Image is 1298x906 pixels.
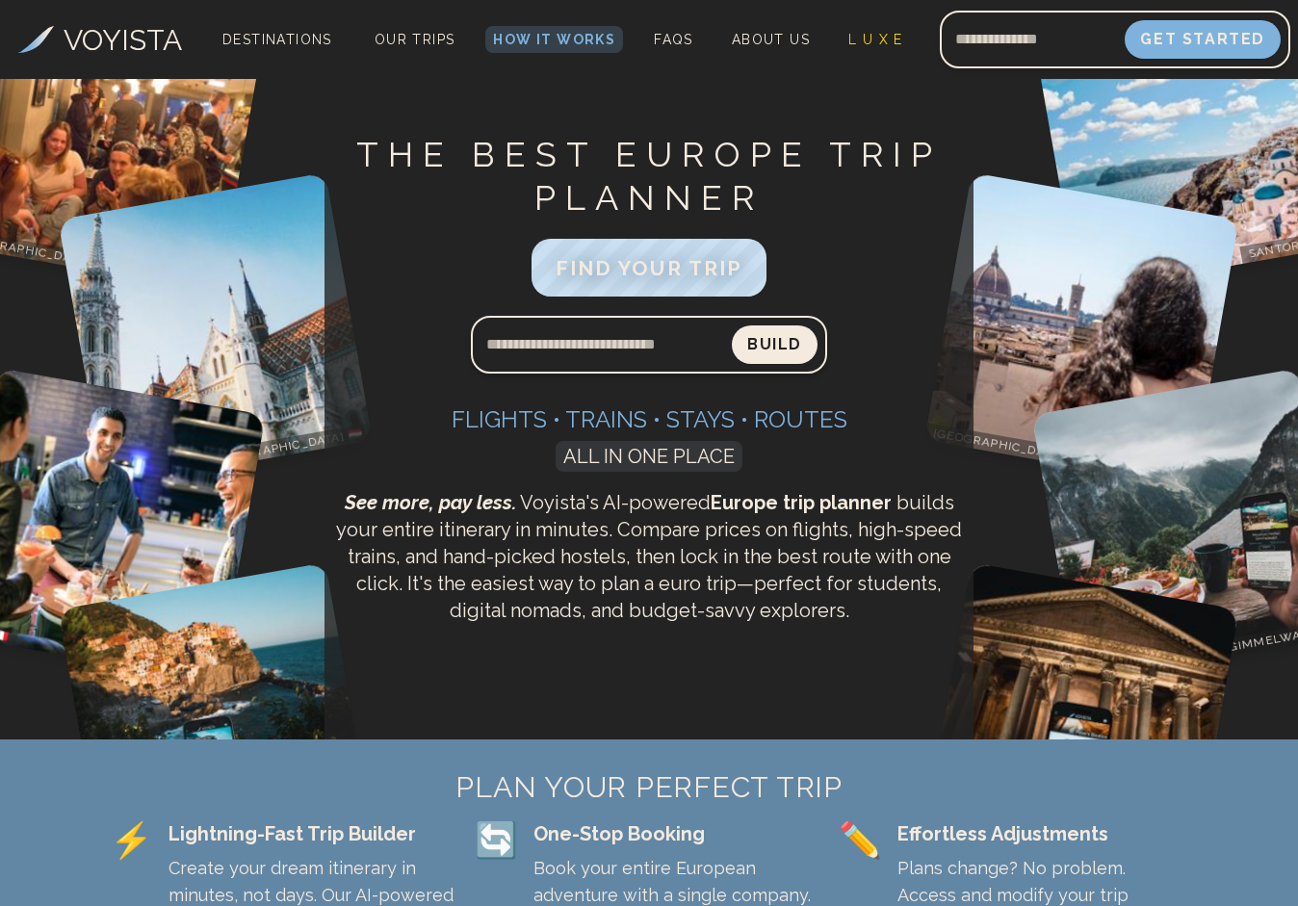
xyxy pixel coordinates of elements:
[532,239,766,297] button: FIND YOUR TRIP
[839,820,882,859] span: ✏️
[18,26,54,53] img: Voyista Logo
[332,489,966,624] p: Voyista's AI-powered builds your entire itinerary in minutes. Compare prices on flights, high-spe...
[367,26,463,53] a: Our Trips
[724,26,818,53] a: About Us
[841,26,911,53] a: L U X E
[110,820,153,859] span: ⚡
[897,820,1188,847] div: Effortless Adjustments
[533,820,824,847] div: One-Stop Booking
[18,18,182,62] a: VOYISTA
[940,16,1125,63] input: Email address
[110,770,1188,805] h2: PLAN YOUR PERFECT TRIP
[732,325,818,364] button: Build
[59,173,374,488] img: Budapest
[654,32,693,47] span: FAQs
[924,562,1239,877] img: Rome
[711,491,892,514] strong: Europe trip planner
[848,32,903,47] span: L U X E
[924,173,1239,488] img: Florence
[646,26,701,53] a: FAQs
[215,24,340,81] span: Destinations
[375,32,455,47] span: Our Trips
[475,820,518,859] span: 🔄
[532,261,766,279] a: FIND YOUR TRIP
[556,441,742,472] span: ALL IN ONE PLACE
[493,32,615,47] span: How It Works
[556,256,742,280] span: FIND YOUR TRIP
[345,491,516,514] span: See more, pay less.
[332,133,966,220] h1: THE BEST EUROPE TRIP PLANNER
[471,322,732,368] input: Search query
[1125,20,1281,59] button: Get Started
[732,32,810,47] span: About Us
[59,562,374,877] img: Cinque Terre
[64,18,182,62] h3: VOYISTA
[332,404,966,435] h3: Flights • Trains • Stays • Routes
[485,26,623,53] a: How It Works
[169,820,459,847] div: Lightning-Fast Trip Builder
